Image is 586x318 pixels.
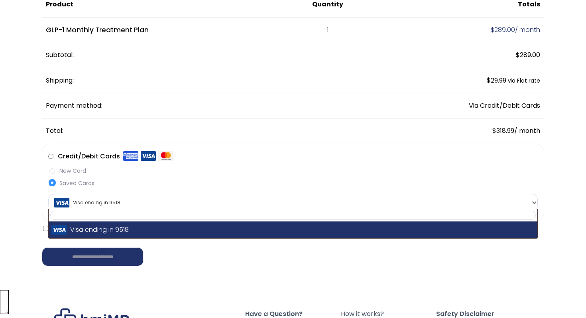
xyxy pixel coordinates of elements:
[285,18,370,43] td: 1
[42,68,370,93] th: Shipping:
[48,179,538,188] label: Saved Cards
[58,150,173,163] label: Credit/Debit Cards
[42,119,370,143] th: Total:
[492,126,514,135] span: 318.99
[48,167,538,175] label: New Card
[492,126,496,135] span: $
[42,18,285,43] td: GLP-1 Monthly Treatment Plan
[42,93,370,119] th: Payment method:
[487,76,491,85] span: $
[516,50,520,59] span: $
[42,43,370,68] th: Subtotal:
[51,194,535,211] span: Visa ending in 9518
[370,18,544,43] td: / month
[491,25,494,34] span: $
[491,25,515,34] span: 289.00
[487,76,506,85] span: 29.99
[370,119,544,143] td: / month
[141,151,156,161] img: Visa
[370,93,544,119] td: Via Credit/Debit Cards
[516,50,540,59] span: 289.00
[123,151,138,161] img: Amex
[158,151,173,161] img: Mastercard
[43,226,48,231] input: Update the payment method used forallof my current subscriptions(optional)
[43,225,241,232] label: Update the payment method used for of my current subscriptions
[508,77,540,85] small: via Flat rate
[49,221,537,238] li: Visa ending in 9518
[48,194,538,211] span: Visa ending in 9518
